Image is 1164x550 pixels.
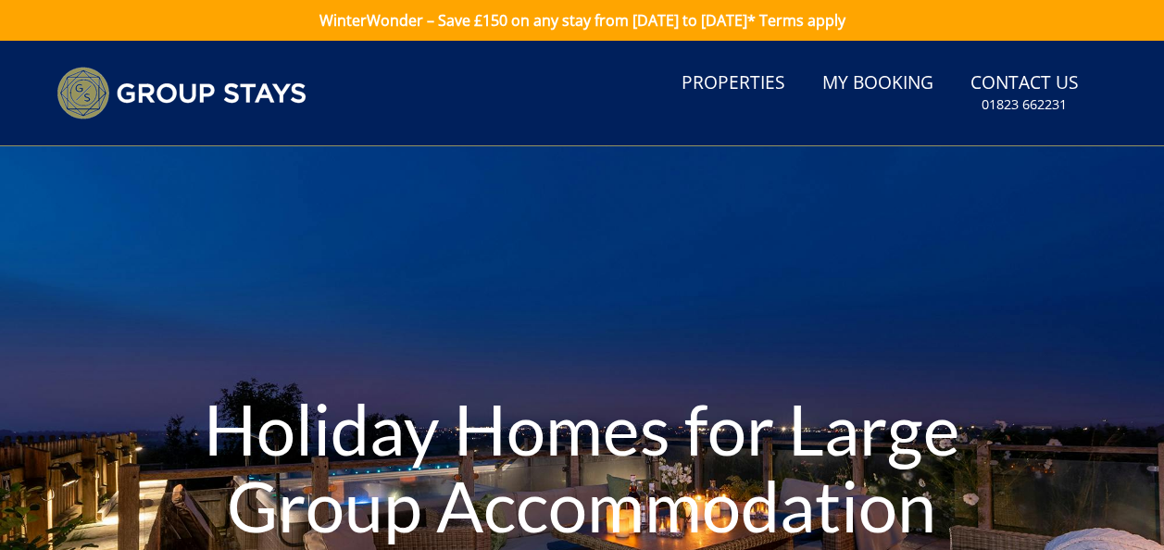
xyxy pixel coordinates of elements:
img: Group Stays [56,67,307,119]
a: My Booking [815,63,941,105]
a: Properties [674,63,793,105]
a: Contact Us01823 662231 [963,63,1086,123]
small: 01823 662231 [982,95,1067,114]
